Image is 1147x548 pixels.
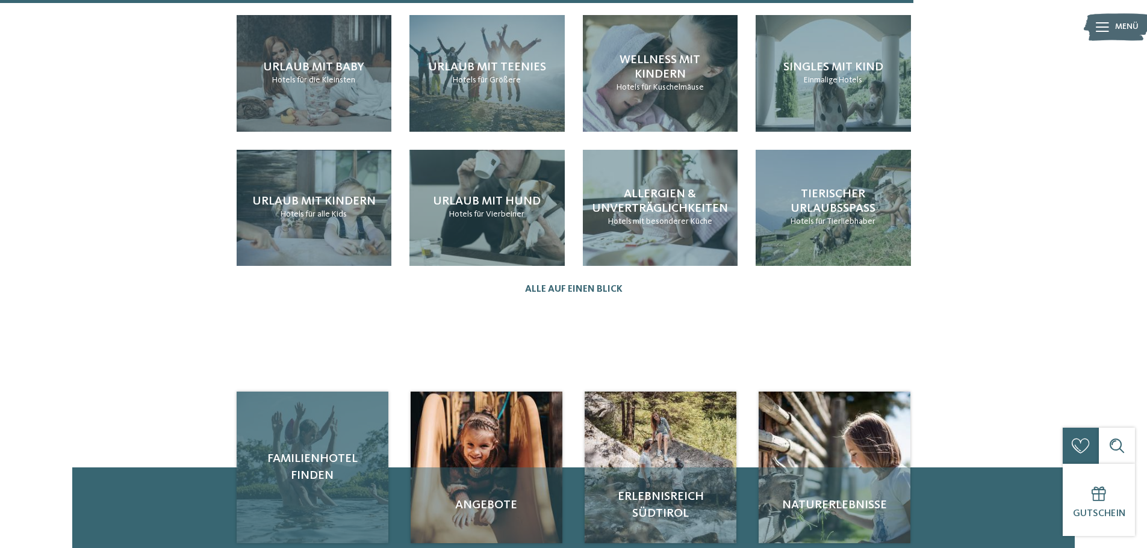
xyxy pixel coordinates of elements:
span: Hotels [617,83,640,91]
span: für Kuschelmäuse [641,83,704,91]
span: Hotels [839,76,862,84]
span: Allergien & Unverträglichkeiten [592,188,728,215]
span: Wellness mit Kindern [620,54,700,81]
span: Familienhotel finden [249,451,376,484]
a: Familienhotel: Mit Hund in den Urlaub Naturerlebnisse [759,392,910,543]
span: Naturerlebnisse [771,497,898,514]
a: Familienhotel: Mit Hund in den Urlaub Urlaub mit Kindern Hotels für alle Kids [237,150,392,266]
a: Familienhotel: Mit Hund in den Urlaub Angebote [411,392,562,543]
span: Hotels [791,217,814,226]
span: mit besonderer Küche [633,217,712,226]
a: Familienhotel: Mit Hund in den Urlaub Tierischer Urlaubsspaß Hotels für Tierliebhaber [756,150,911,266]
span: Hotels [272,76,296,84]
span: Singles mit Kind [783,61,883,73]
a: Familienhotel: Mit Hund in den Urlaub Erlebnisreich Südtirol [585,392,736,543]
span: Urlaub mit Teenies [428,61,546,73]
span: Hotels [449,210,473,218]
span: Angebote [423,497,550,514]
a: Familienhotel: Mit Hund in den Urlaub Allergien & Unverträglichkeiten Hotels mit besonderer Küche [583,150,738,266]
span: Erlebnisreich Südtirol [597,488,724,522]
img: Familienhotel: Mit Hund in den Urlaub [411,392,562,543]
span: für Größere [477,76,521,84]
span: Hotels [281,210,304,218]
span: Hotels [453,76,476,84]
a: Gutschein [1063,464,1135,536]
a: Familienhotel: Mit Hund in den Urlaub Singles mit Kind Einmalige Hotels [756,15,911,131]
a: Alle auf einen Blick [525,284,623,295]
span: Tierischer Urlaubsspaß [791,188,875,215]
span: Hotels [608,217,632,226]
img: Familienhotel: Mit Hund in den Urlaub [585,392,736,543]
span: Einmalige [804,76,838,84]
span: Urlaub mit Hund [433,195,541,208]
a: Familienhotel: Mit Hund in den Urlaub Urlaub mit Hund Hotels für Vierbeiner [409,150,565,266]
span: Gutschein [1073,509,1125,519]
span: für alle Kids [305,210,347,218]
span: für Vierbeiner [474,210,524,218]
span: für Tierliebhaber [815,217,875,226]
a: Familienhotel: Mit Hund in den Urlaub Urlaub mit Teenies Hotels für Größere [409,15,565,131]
a: Familienhotel: Mit Hund in den Urlaub Wellness mit Kindern Hotels für Kuschelmäuse [583,15,738,131]
span: für die Kleinsten [297,76,355,84]
span: Urlaub mit Kindern [252,195,376,208]
a: Familienhotel: Mit Hund in den Urlaub Familienhotel finden [237,392,388,543]
img: Familienhotel: Mit Hund in den Urlaub [759,392,910,543]
span: Urlaub mit Baby [263,61,364,73]
a: Familienhotel: Mit Hund in den Urlaub Urlaub mit Baby Hotels für die Kleinsten [237,15,392,131]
